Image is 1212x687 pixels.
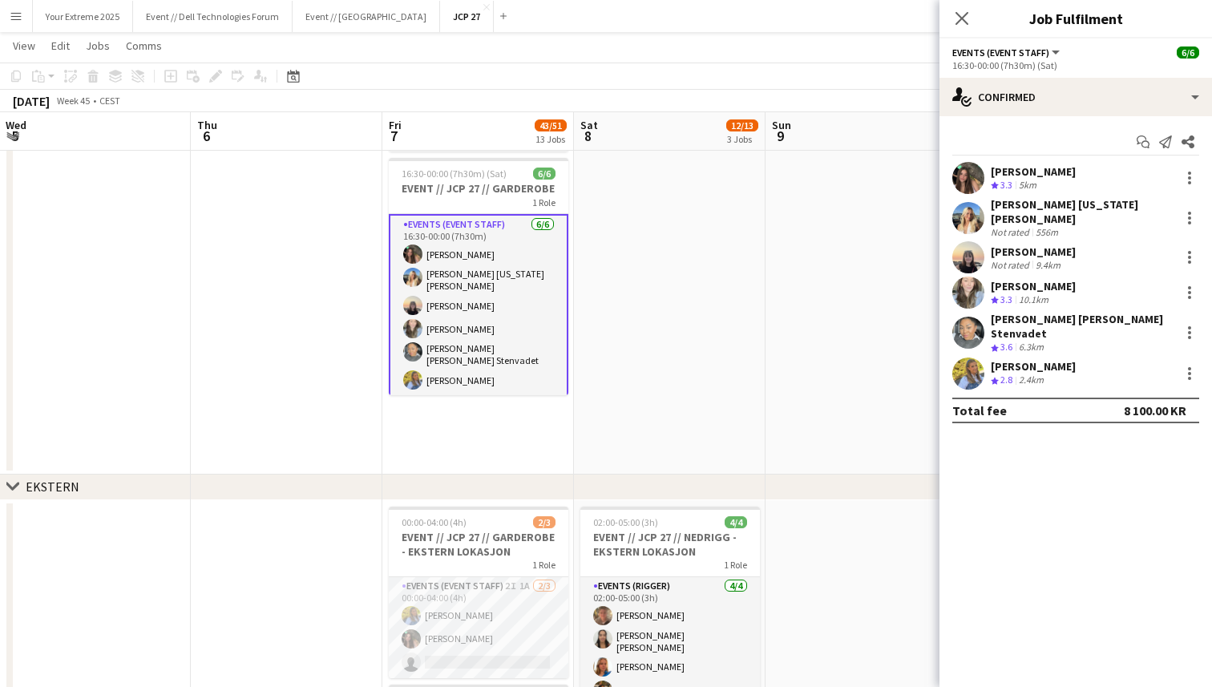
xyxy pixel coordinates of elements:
[1177,46,1199,59] span: 6/6
[386,127,402,145] span: 7
[1016,179,1040,192] div: 5km
[126,38,162,53] span: Comms
[532,559,555,571] span: 1 Role
[593,516,658,528] span: 02:00-05:00 (3h)
[79,35,116,56] a: Jobs
[1124,402,1186,418] div: 8 100.00 KR
[952,46,1062,59] button: Events (Event Staff)
[727,133,757,145] div: 3 Jobs
[580,530,760,559] h3: EVENT // JCP 27 // NEDRIGG - EKSTERN LOKASJON
[535,119,567,131] span: 43/51
[1016,374,1047,387] div: 2.4km
[1000,374,1012,386] span: 2.8
[991,279,1076,293] div: [PERSON_NAME]
[939,8,1212,29] h3: Job Fulfilment
[991,359,1076,374] div: [PERSON_NAME]
[580,118,598,132] span: Sat
[6,118,26,132] span: Wed
[53,95,93,107] span: Week 45
[13,93,50,109] div: [DATE]
[770,127,791,145] span: 9
[389,158,568,395] app-job-card: 16:30-00:00 (7h30m) (Sat)6/6EVENT // JCP 27 // GARDEROBE1 RoleEvents (Event Staff)6/616:30-00:00 ...
[26,479,79,495] div: EKSTERN
[33,1,133,32] button: Your Extreme 2025
[133,1,293,32] button: Event // Dell Technologies Forum
[197,118,217,132] span: Thu
[578,127,598,145] span: 8
[99,95,120,107] div: CEST
[991,226,1032,238] div: Not rated
[86,38,110,53] span: Jobs
[533,168,555,180] span: 6/6
[725,516,747,528] span: 4/4
[939,78,1212,116] div: Confirmed
[952,46,1049,59] span: Events (Event Staff)
[991,164,1076,179] div: [PERSON_NAME]
[402,168,507,180] span: 16:30-00:00 (7h30m) (Sat)
[991,312,1174,341] div: [PERSON_NAME] [PERSON_NAME] Stenvadet
[1000,341,1012,353] span: 3.6
[389,507,568,678] app-job-card: 00:00-04:00 (4h)2/3EVENT // JCP 27 // GARDEROBE - EKSTERN LOKASJON1 RoleEvents (Event Staff)2I1A2...
[1000,179,1012,191] span: 3.3
[45,35,76,56] a: Edit
[533,516,555,528] span: 2/3
[119,35,168,56] a: Comms
[13,38,35,53] span: View
[724,559,747,571] span: 1 Role
[952,402,1007,418] div: Total fee
[389,530,568,559] h3: EVENT // JCP 27 // GARDEROBE - EKSTERN LOKASJON
[402,516,467,528] span: 00:00-04:00 (4h)
[3,127,26,145] span: 5
[772,118,791,132] span: Sun
[389,181,568,196] h3: EVENT // JCP 27 // GARDEROBE
[991,244,1076,259] div: [PERSON_NAME]
[952,59,1199,71] div: 16:30-00:00 (7h30m) (Sat)
[726,119,758,131] span: 12/13
[440,1,494,32] button: JCP 27
[532,196,555,208] span: 1 Role
[195,127,217,145] span: 6
[1000,293,1012,305] span: 3.3
[389,214,568,398] app-card-role: Events (Event Staff)6/616:30-00:00 (7h30m)[PERSON_NAME][PERSON_NAME] [US_STATE] [PERSON_NAME][PER...
[6,35,42,56] a: View
[51,38,70,53] span: Edit
[535,133,566,145] div: 13 Jobs
[389,577,568,678] app-card-role: Events (Event Staff)2I1A2/300:00-04:00 (4h)[PERSON_NAME][PERSON_NAME]
[293,1,440,32] button: Event // [GEOGRAPHIC_DATA]
[991,197,1174,226] div: [PERSON_NAME] [US_STATE] [PERSON_NAME]
[1016,293,1052,307] div: 10.1km
[389,118,402,132] span: Fri
[1032,259,1064,271] div: 9.4km
[1016,341,1047,354] div: 6.3km
[991,259,1032,271] div: Not rated
[1032,226,1061,238] div: 556m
